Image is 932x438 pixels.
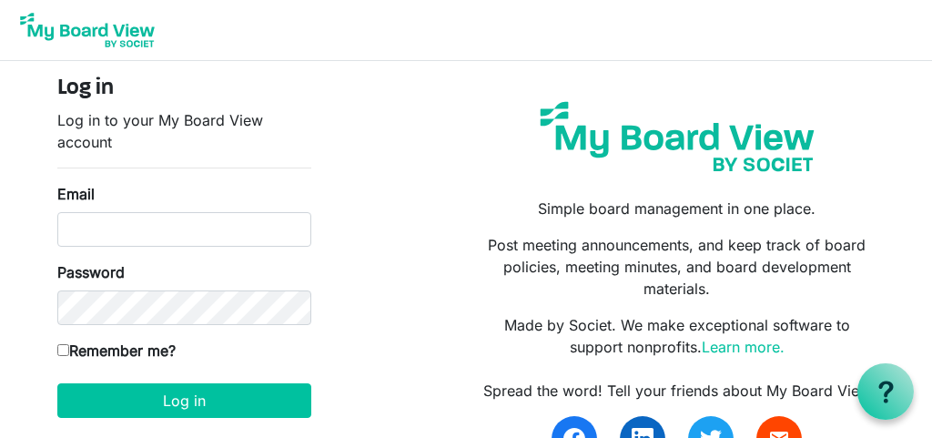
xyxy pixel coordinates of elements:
label: Email [57,183,95,205]
p: Made by Societ. We make exceptional software to support nonprofits. [480,314,875,358]
div: Spread the word! Tell your friends about My Board View [480,380,875,402]
p: Simple board management in one place. [480,198,875,219]
p: Post meeting announcements, and keep track of board policies, meeting minutes, and board developm... [480,234,875,300]
label: Remember me? [57,340,176,362]
label: Password [57,261,125,283]
button: Log in [57,383,311,418]
img: my-board-view-societ.svg [529,90,826,183]
img: My Board View Logo [15,7,160,53]
input: Remember me? [57,344,69,356]
a: Learn more. [702,338,785,356]
h4: Log in [57,76,311,102]
p: Log in to your My Board View account [57,109,311,153]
